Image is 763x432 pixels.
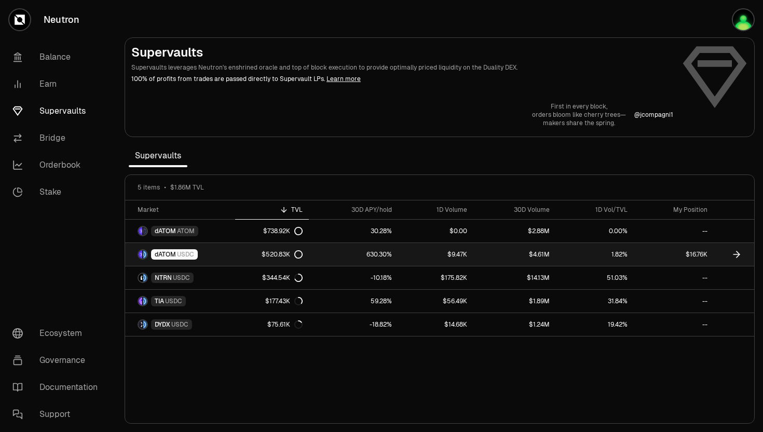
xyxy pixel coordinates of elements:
[155,250,176,259] span: dATOM
[139,297,142,305] img: TIA Logo
[267,320,303,329] div: $75.61K
[634,313,714,336] a: --
[139,250,142,259] img: dATOM Logo
[4,98,112,125] a: Supervaults
[473,220,556,242] a: $2.88M
[4,179,112,206] a: Stake
[556,290,633,313] a: 31.84%
[4,374,112,401] a: Documentation
[235,243,309,266] a: $520.83K
[263,227,303,235] div: $738.92K
[265,297,303,305] div: $177.43K
[125,220,235,242] a: dATOM LogoATOM LogodATOMATOM
[177,250,194,259] span: USDC
[143,274,147,282] img: USDC Logo
[404,206,467,214] div: 1D Volume
[473,243,556,266] a: $4.61M
[131,44,673,61] h2: Supervaults
[235,266,309,289] a: $344.54K
[139,320,142,329] img: DYDX Logo
[398,290,473,313] a: $56.49K
[138,183,160,192] span: 5 items
[129,145,187,166] span: Supervaults
[262,274,303,282] div: $344.54K
[309,266,398,289] a: -10.18%
[143,227,147,235] img: ATOM Logo
[398,220,473,242] a: $0.00
[4,71,112,98] a: Earn
[634,266,714,289] a: --
[473,313,556,336] a: $1.24M
[556,243,633,266] a: 1.82%
[171,320,188,329] span: USDC
[309,243,398,266] a: 630.30%
[326,75,361,83] a: Learn more
[235,290,309,313] a: $177.43K
[532,119,626,127] p: makers share the spring.
[4,152,112,179] a: Orderbook
[4,320,112,347] a: Ecosystem
[532,111,626,119] p: orders bloom like cherry trees—
[4,44,112,71] a: Balance
[532,102,626,127] a: First in every block,orders bloom like cherry trees—makers share the spring.
[177,227,195,235] span: ATOM
[556,266,633,289] a: 51.03%
[131,63,673,72] p: Supervaults leverages Neutron's enshrined oracle and top of block execution to provide optimally ...
[556,220,633,242] a: 0.00%
[139,274,142,282] img: NTRN Logo
[532,102,626,111] p: First in every block,
[309,313,398,336] a: -18.82%
[398,266,473,289] a: $175.82K
[640,206,708,214] div: My Position
[155,297,164,305] span: TIA
[125,243,235,266] a: dATOM LogoUSDC LogodATOMUSDC
[235,313,309,336] a: $75.61K
[634,220,714,242] a: --
[143,297,147,305] img: USDC Logo
[173,274,190,282] span: USDC
[131,74,673,84] p: 100% of profits from trades are passed directly to Supervault LPs.
[562,206,627,214] div: 1D Vol/TVL
[155,227,176,235] span: dATOM
[309,290,398,313] a: 59.28%
[235,220,309,242] a: $738.92K
[733,9,754,30] img: q2
[398,313,473,336] a: $14.68K
[125,266,235,289] a: NTRN LogoUSDC LogoNTRNUSDC
[241,206,303,214] div: TVL
[4,347,112,374] a: Governance
[634,243,714,266] a: $16.76K
[262,250,303,259] div: $520.83K
[4,401,112,428] a: Support
[143,250,147,259] img: USDC Logo
[143,320,147,329] img: USDC Logo
[634,111,673,119] a: @jcompagni1
[155,320,170,329] span: DYDX
[125,313,235,336] a: DYDX LogoUSDC LogoDYDXUSDC
[165,297,182,305] span: USDC
[634,111,673,119] p: @ jcompagni1
[309,220,398,242] a: 30.28%
[138,206,229,214] div: Market
[139,227,142,235] img: dATOM Logo
[4,125,112,152] a: Bridge
[473,290,556,313] a: $1.89M
[170,183,204,192] span: $1.86M TVL
[155,274,172,282] span: NTRN
[634,290,714,313] a: --
[473,266,556,289] a: $14.13M
[315,206,392,214] div: 30D APY/hold
[125,290,235,313] a: TIA LogoUSDC LogoTIAUSDC
[398,243,473,266] a: $9.47K
[556,313,633,336] a: 19.42%
[480,206,550,214] div: 30D Volume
